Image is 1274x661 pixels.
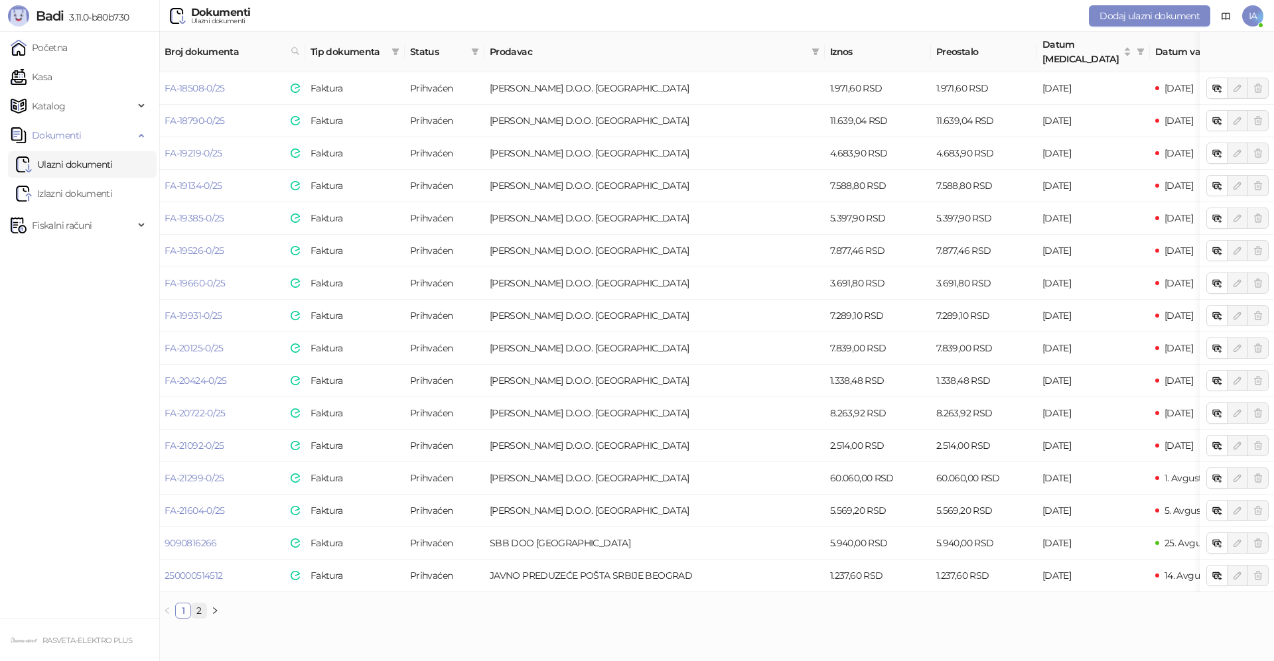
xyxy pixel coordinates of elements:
[931,332,1037,365] td: 7.839,00 RSD
[175,603,191,619] li: 1
[1165,180,1193,192] span: [DATE]
[305,137,405,170] td: Faktura
[165,505,225,516] a: FA-21604-0/25
[291,441,300,450] img: e-Faktura
[305,560,405,592] td: Faktura
[825,462,931,495] td: 60.060,00 RSD
[484,300,825,332] td: Trgovina Matejić D.O.O. Kruševac
[1165,342,1193,354] span: [DATE]
[165,147,222,159] a: FA-19219-0/25
[165,440,224,451] a: FA-21092-0/25
[291,571,300,580] img: e-Faktura
[1037,202,1150,235] td: [DATE]
[291,181,300,190] img: e-Faktura
[1037,462,1150,495] td: [DATE]
[484,365,825,397] td: Trgovina Matejić D.O.O. Kruševac
[825,202,931,235] td: 5.397,90 RSD
[931,560,1037,592] td: 1.237,60 RSD
[484,527,825,560] td: SBB DOO BEOGRAD
[812,48,819,56] span: filter
[165,82,225,94] a: FA-18508-0/25
[931,397,1037,430] td: 8.263,92 RSD
[484,267,825,300] td: Trgovina Matejić D.O.O. Kruševac
[471,48,479,56] span: filter
[159,603,175,619] button: left
[825,32,931,72] th: Iznos
[305,300,405,332] td: Faktura
[931,202,1037,235] td: 5.397,90 RSD
[825,235,931,267] td: 7.877,46 RSD
[291,473,300,483] img: e-Faktura
[1155,44,1234,59] span: Datum valute
[1165,212,1193,224] span: [DATE]
[405,300,484,332] td: Prihvaćen
[159,603,175,619] li: Prethodna strana
[405,430,484,462] td: Prihvaćen
[32,93,66,119] span: Katalog
[931,495,1037,527] td: 5.569,20 RSD
[484,105,825,137] td: Trgovina Matejić D.O.O. Kruševac
[825,300,931,332] td: 7.289,10 RSD
[165,212,224,224] a: FA-19385-0/25
[484,32,825,72] th: Prodavac
[1037,32,1150,72] th: Datum prometa
[1165,277,1193,289] span: [DATE]
[1165,115,1193,127] span: [DATE]
[825,495,931,527] td: 5.569,20 RSD
[405,170,484,202] td: Prihvaćen
[405,332,484,365] td: Prihvaćen
[8,5,29,27] img: Logo
[484,397,825,430] td: Trgovina Matejić D.O.O. Kruševac
[405,137,484,170] td: Prihvaćen
[1089,5,1210,27] button: Dodaj ulazni dokument
[42,636,132,645] small: RASVETA-ELEKTRO PLUS
[825,365,931,397] td: 1.338,48 RSD
[405,527,484,560] td: Prihvaćen
[1037,300,1150,332] td: [DATE]
[291,408,300,418] img: e-Faktura
[305,202,405,235] td: Faktura
[191,18,250,25] div: Ulazni dokumenti
[389,42,402,62] span: filter
[1037,430,1150,462] td: [DATE]
[291,149,300,158] img: e-Faktura
[1037,267,1150,300] td: [DATE]
[11,34,68,61] a: Početna
[291,116,300,125] img: e-Faktura
[405,365,484,397] td: Prihvaćen
[165,180,222,192] a: FA-19134-0/25
[1134,34,1147,69] span: filter
[1037,235,1150,267] td: [DATE]
[1037,527,1150,560] td: [DATE]
[1165,310,1193,322] span: [DATE]
[165,570,222,581] a: 250000514512
[931,300,1037,332] td: 7.289,10 RSD
[165,277,226,289] a: FA-19660-0/25
[311,44,386,59] span: Tip dokumenta
[32,122,81,149] span: Dokumenti
[165,407,226,419] a: FA-20722-0/25
[1037,332,1150,365] td: [DATE]
[1099,10,1200,22] span: Dodaj ulazni dokument
[484,137,825,170] td: Trgovina Matejić D.O.O. Kruševac
[305,170,405,202] td: Faktura
[405,105,484,137] td: Prihvaćen
[825,332,931,365] td: 7.839,00 RSD
[11,64,52,90] a: Kasa
[410,44,466,59] span: Status
[405,72,484,105] td: Prihvaćen
[825,105,931,137] td: 11.639,04 RSD
[1037,495,1150,527] td: [DATE]
[291,343,300,353] img: e-Faktura
[931,267,1037,300] td: 3.691,80 RSD
[809,42,822,62] span: filter
[1165,505,1228,516] span: 5. Avgust 2025.
[176,603,190,618] a: 1
[1165,407,1193,419] span: [DATE]
[825,527,931,560] td: 5.940,00 RSD
[1165,440,1193,451] span: [DATE]
[484,430,825,462] td: Trgovina Matejić D.O.O. Kruševac
[931,137,1037,170] td: 4.683,90 RSD
[32,212,92,239] span: Fiskalni računi
[1165,537,1233,549] span: 25. Avgust 2025.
